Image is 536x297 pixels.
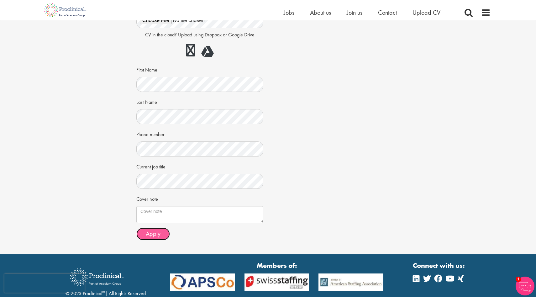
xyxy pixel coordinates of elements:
[413,8,440,17] a: Upload CV
[102,289,105,294] sup: ®
[136,161,166,171] label: Current job title
[136,194,158,203] label: Cover note
[240,273,314,291] img: APSCo
[347,8,362,17] a: Join us
[4,274,85,293] iframe: reCAPTCHA
[66,264,128,290] img: Proclinical Recruitment
[136,64,157,74] label: First Name
[146,230,160,238] span: Apply
[413,261,466,270] strong: Connect with us:
[284,8,294,17] a: Jobs
[166,273,240,291] img: APSCo
[516,277,521,282] span: 1
[136,97,157,106] label: Last Name
[378,8,397,17] a: Contact
[136,31,263,39] p: CV in the cloud? Upload using Dropbox or Google Drive
[136,228,170,240] button: Apply
[310,8,331,17] a: About us
[170,261,383,270] strong: Members of:
[136,129,165,138] label: Phone number
[516,277,534,295] img: Chatbot
[314,273,388,291] img: APSCo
